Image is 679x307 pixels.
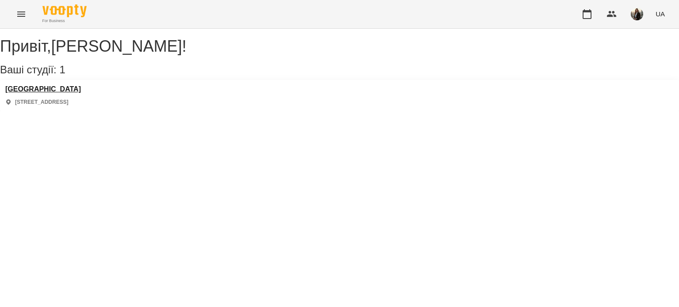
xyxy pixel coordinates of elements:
[631,8,643,20] img: 91952ddef0f0023157af724e1fee8812.jpg
[42,4,87,17] img: Voopty Logo
[652,6,668,22] button: UA
[11,4,32,25] button: Menu
[15,99,69,106] p: [STREET_ADDRESS]
[42,18,87,24] span: For Business
[59,64,65,76] span: 1
[5,85,81,93] a: [GEOGRAPHIC_DATA]
[656,9,665,19] span: UA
